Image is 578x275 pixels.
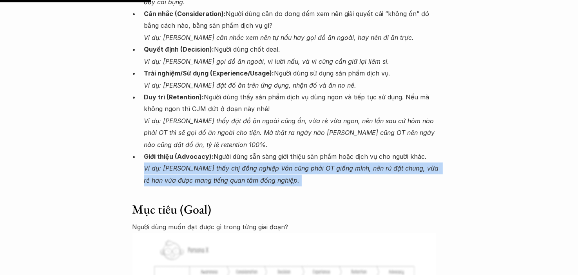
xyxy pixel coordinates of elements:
p: Người dùng chốt deal. [144,43,446,67]
strong: Giới thiệu (Advocacy): [144,153,214,160]
em: Ví dụ: [PERSON_NAME] thấy chị đồng nghiệp Vân cũng phải OT giống mình, nên rủ đặt chung, vừa rẻ h... [144,164,441,184]
em: Ví dụ: [PERSON_NAME] thấy đặt đồ ăn ngoài cũng ổn, vừa rẻ vừa ngon, nên lần sau cứ hôm nào phải O... [144,117,437,149]
em: Ví dụ: [PERSON_NAME] đặt đồ ăn trên ứng dụng, nhận đồ và ăn no nê. [144,81,357,89]
em: Ví dụ: [PERSON_NAME] gọi đồ ăn ngoài, vì lười nấu, và vì cũng cần giữ lại liêm sỉ. [144,58,390,65]
p: Người dùng sử dụng sản phẩm dịch vụ. [144,67,446,91]
em: Ví dụ: [PERSON_NAME] cân nhắc xem nên tự nấu hay gọi đồ ăn ngoài, hay nên đi ăn trực. [144,34,414,41]
p: Người dùng muốn đạt được gì trong từng giai đoạn? [132,221,446,233]
strong: Trải nghiệm/Sử dụng (Experience/Usage): [144,69,274,77]
p: Người dùng cân đo đong đếm xem nên giải quyết cái “không ổn” đó bằng cách nào, bằng sản phẩm dịch... [144,8,446,43]
strong: Quyết định (Decision): [144,45,214,53]
strong: Duy trì (Retention): [144,93,204,101]
h3: Mục tiêu (Goal) [132,202,446,217]
p: Người dùng thấy sản phẩm dịch vụ dùng ngon và tiếp tục sử dụng. Nếu mà không ngon thì CJM đứt ở đ... [144,91,446,151]
strong: Cân nhắc (Consideration): [144,10,226,18]
p: Người dùng sẵn sàng giới thiệu sản phẩm hoặc dịch vụ cho người khác. [144,151,446,186]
